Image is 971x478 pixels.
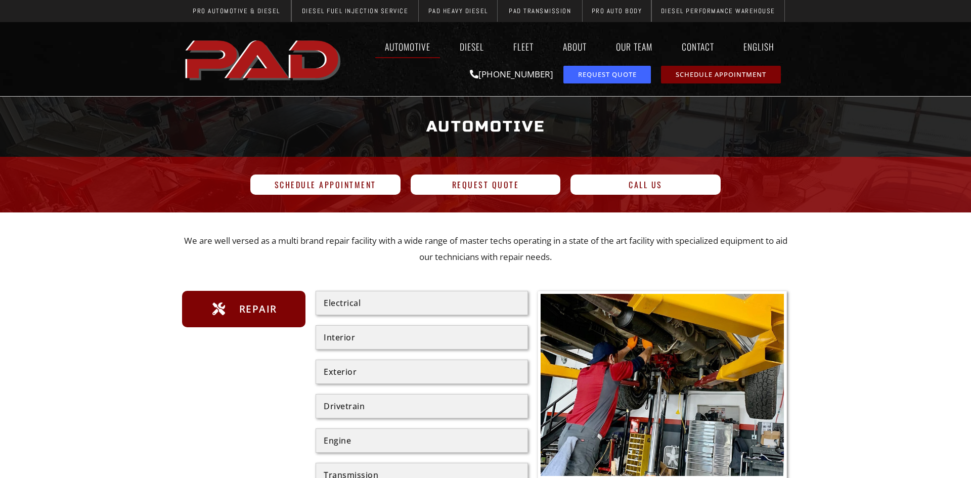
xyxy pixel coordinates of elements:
div: Exterior [324,368,520,376]
span: Pro Auto Body [592,8,642,14]
a: schedule repair or service appointment [661,66,781,83]
a: pro automotive and diesel home page [182,32,346,86]
a: Diesel [450,35,494,58]
a: Schedule Appointment [250,175,401,195]
div: Electrical [324,299,520,307]
nav: Menu [346,35,789,58]
span: PAD Heavy Diesel [428,8,488,14]
div: Drivetrain [324,402,520,410]
span: Diesel Performance Warehouse [661,8,775,14]
span: Diesel Fuel Injection Service [302,8,409,14]
span: Call Us [629,181,663,189]
span: Schedule Appointment [676,71,766,78]
span: PAD Transmission [509,8,571,14]
a: Contact [672,35,724,58]
span: Schedule Appointment [275,181,376,189]
p: We are well versed as a multi brand repair facility with a wide range of master techs operating i... [182,233,789,266]
div: Interior [324,333,520,341]
a: Automotive [375,35,440,58]
img: The image shows the word "PAD" in bold, red, uppercase letters with a slight shadow effect. [182,32,346,86]
a: English [734,35,789,58]
a: [PHONE_NUMBER] [470,68,553,80]
img: A mechanic in a red shirt and gloves works under a raised vehicle on a lift in an auto repair shop. [541,294,784,476]
span: Request Quote [578,71,637,78]
span: Request Quote [452,181,519,189]
a: Call Us [570,175,721,195]
a: Request Quote [411,175,561,195]
a: request a service or repair quote [563,66,651,83]
div: Engine [324,437,520,445]
span: Pro Automotive & Diesel [193,8,280,14]
a: Our Team [606,35,662,58]
a: About [553,35,596,58]
a: Fleet [504,35,543,58]
span: Repair [237,301,277,317]
h1: Automotive [187,108,784,146]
